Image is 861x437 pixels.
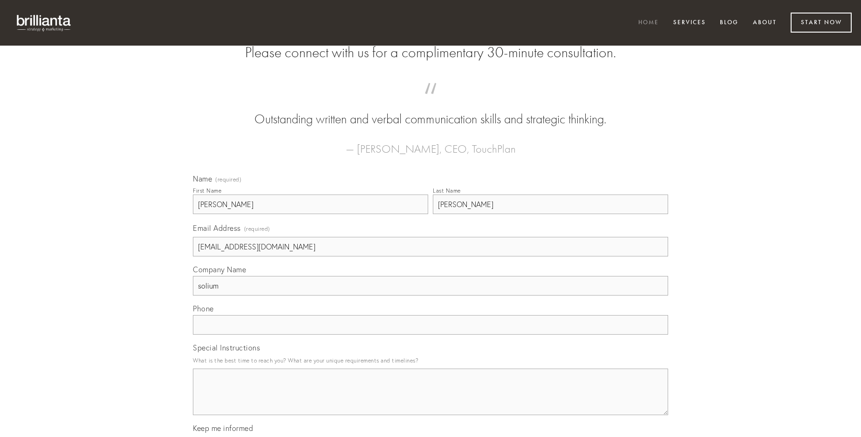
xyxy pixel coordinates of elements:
[208,128,653,158] figcaption: — [PERSON_NAME], CEO, TouchPlan
[193,223,241,233] span: Email Address
[193,44,668,61] h2: Please connect with us for a complimentary 30-minute consultation.
[632,15,665,31] a: Home
[667,15,712,31] a: Services
[193,174,212,183] span: Name
[208,92,653,110] span: “
[193,187,221,194] div: First Name
[215,177,241,182] span: (required)
[193,354,668,367] p: What is the best time to reach you? What are your unique requirements and timelines?
[747,15,783,31] a: About
[193,265,246,274] span: Company Name
[193,424,253,433] span: Keep me informed
[193,343,260,352] span: Special Instructions
[208,92,653,128] blockquote: Outstanding written and verbal communication skills and strategic thinking.
[9,9,79,36] img: brillianta - research, strategy, marketing
[714,15,745,31] a: Blog
[244,222,270,235] span: (required)
[433,187,461,194] div: Last Name
[193,304,214,313] span: Phone
[791,13,852,33] a: Start Now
